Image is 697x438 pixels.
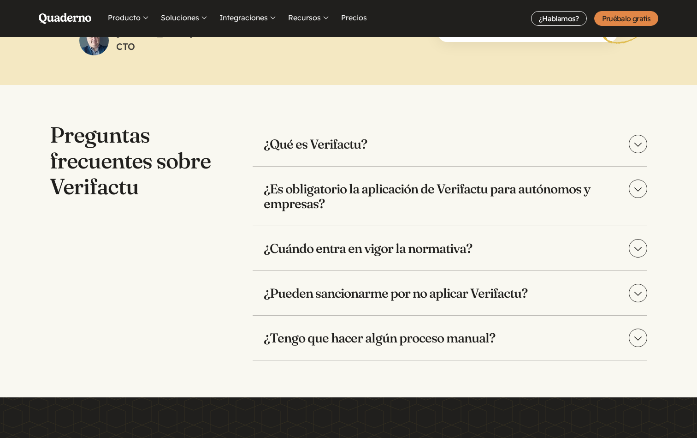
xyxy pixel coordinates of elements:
div: [PERSON_NAME] [116,26,193,55]
summary: ¿Qué es Verifactu? [253,122,647,166]
img: Photo of Jose Alberto Hernandis [79,26,109,55]
cite: CTO [116,40,193,54]
summary: ¿Tengo que hacer algún proceso manual? [253,316,647,360]
a: Pruébalo gratis [594,11,658,26]
summary: ¿Es obligatorio la aplicación de Verifactu para autónomos y empresas? [253,167,647,226]
h2: Preguntas frecuentes sobre Verifactu [50,122,216,199]
a: ¿Hablamos? [531,11,587,26]
summary: ¿Cuándo entra en vigor la normativa? [253,226,647,270]
summary: ¿Pueden sancionarme por no aplicar Verifactu? [253,271,647,315]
